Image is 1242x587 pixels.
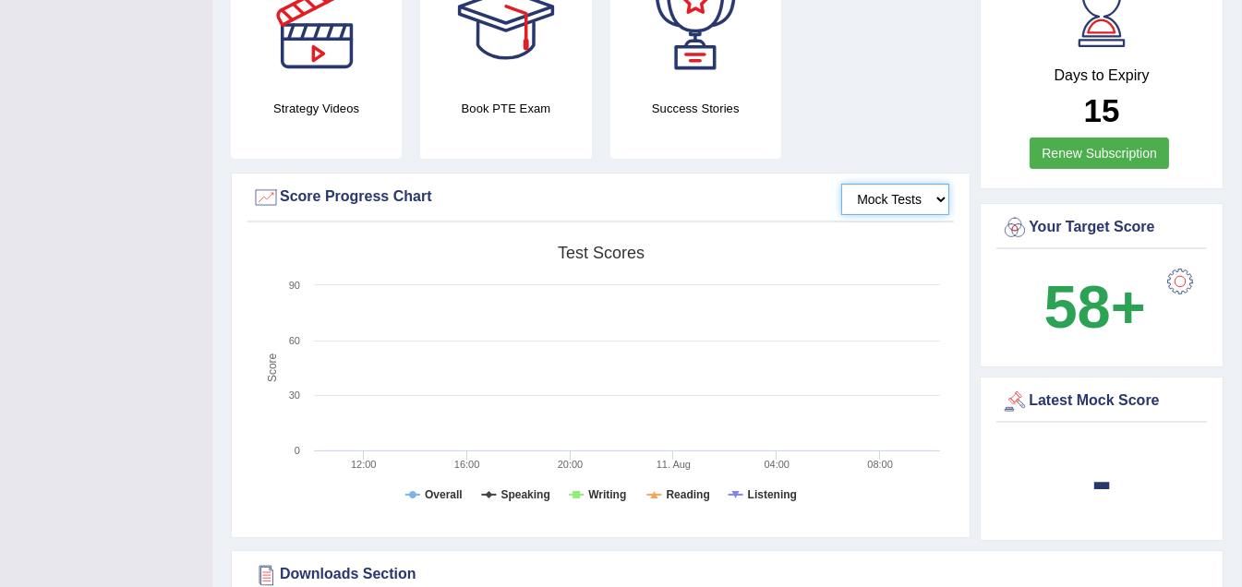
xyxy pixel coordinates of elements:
text: 0 [295,445,300,456]
h4: Strategy Videos [231,99,402,118]
text: 04:00 [764,459,790,470]
h4: Days to Expiry [1001,67,1202,84]
tspan: Reading [666,488,709,501]
tspan: Overall [425,488,463,501]
b: - [1091,447,1112,514]
div: Score Progress Chart [252,184,949,211]
text: 16:00 [454,459,480,470]
tspan: Listening [748,488,797,501]
h4: Success Stories [610,99,781,118]
b: 15 [1084,92,1120,128]
tspan: Speaking [500,488,549,501]
text: 90 [289,280,300,291]
div: Your Target Score [1001,214,1202,242]
div: Latest Mock Score [1001,388,1202,415]
text: 12:00 [351,459,377,470]
text: 08:00 [867,459,893,470]
text: 20:00 [558,459,584,470]
tspan: 11. Aug [657,459,691,470]
b: 58+ [1044,273,1146,341]
tspan: Writing [588,488,626,501]
h4: Book PTE Exam [420,99,591,118]
a: Renew Subscription [1030,138,1169,169]
text: 60 [289,335,300,346]
tspan: Test scores [558,244,645,262]
tspan: Score [266,353,279,383]
text: 30 [289,389,300,401]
